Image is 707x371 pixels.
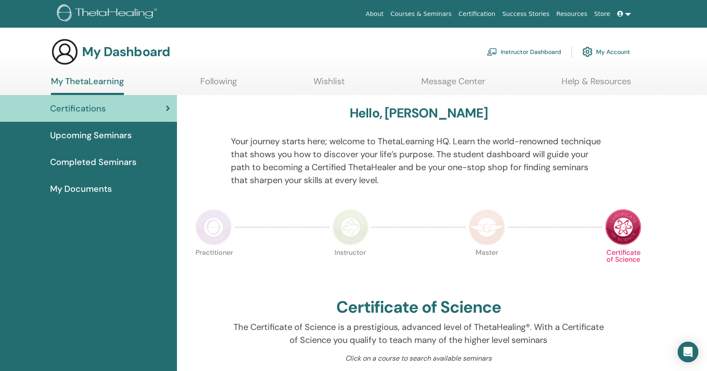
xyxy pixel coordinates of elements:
span: Completed Seminars [50,155,136,168]
img: logo.png [57,4,160,24]
a: Store [591,6,614,22]
a: My ThetaLearning [51,76,124,95]
p: Master [469,249,505,285]
p: Certificate of Science [605,249,641,285]
span: Certifications [50,102,106,115]
img: Instructor [332,209,369,245]
span: Upcoming Seminars [50,129,132,142]
a: Certification [455,6,499,22]
img: Master [469,209,505,245]
span: My Documents [50,182,112,195]
p: Click on a course to search available seminars [231,353,606,364]
img: Certificate of Science [605,209,641,245]
a: About [362,6,387,22]
a: My Account [582,42,630,61]
h3: My Dashboard [82,44,170,60]
p: The Certificate of Science is a prestigious, advanced level of ThetaHealing®. With a Certificate ... [231,320,606,346]
a: Wishlist [313,76,345,93]
h3: Hello, [PERSON_NAME] [350,105,488,121]
p: Practitioner [196,249,232,285]
p: Your journey starts here; welcome to ThetaLearning HQ. Learn the world-renowned technique that sh... [231,135,606,187]
a: Instructor Dashboard [487,42,561,61]
h2: Certificate of Science [336,298,501,317]
p: Instructor [332,249,369,285]
img: chalkboard-teacher.svg [487,48,497,56]
a: Help & Resources [562,76,631,93]
img: generic-user-icon.jpg [51,38,79,66]
a: Courses & Seminars [387,6,455,22]
a: Resources [553,6,591,22]
img: cog.svg [582,44,593,59]
a: Message Center [421,76,485,93]
img: Practitioner [196,209,232,245]
div: Open Intercom Messenger [678,342,698,362]
a: Success Stories [499,6,553,22]
a: Following [200,76,237,93]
